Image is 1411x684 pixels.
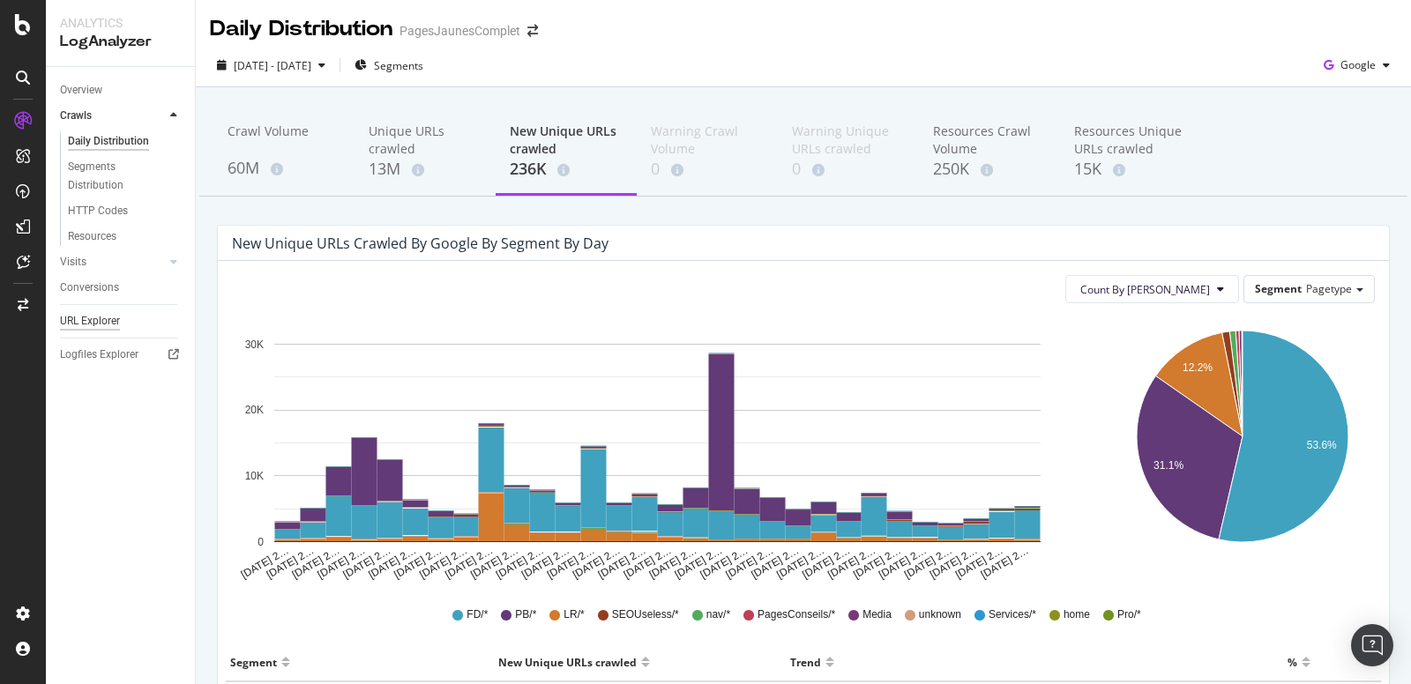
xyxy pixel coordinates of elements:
svg: A chart. [232,317,1083,582]
div: New Unique URLs crawled [498,648,637,676]
a: Crawls [60,107,165,125]
div: 236K [510,158,623,181]
div: Unique URLs crawled [369,123,482,158]
text: 12.2% [1182,362,1212,375]
div: Crawl Volume [228,123,340,156]
div: Open Intercom Messenger [1351,624,1393,666]
span: Count By Day [1080,282,1210,297]
div: New Unique URLs crawled [510,123,623,158]
button: Count By [PERSON_NAME] [1065,275,1239,303]
a: Logfiles Explorer [60,346,183,364]
a: Resources [68,227,183,246]
div: PagesJaunesComplet [399,22,520,40]
button: [DATE] - [DATE] [210,51,332,79]
a: Conversions [60,279,183,297]
span: Media [862,607,892,622]
div: 60M [228,157,340,180]
text: 31.1% [1153,459,1183,472]
svg: A chart. [1109,317,1376,582]
text: 20K [245,405,264,417]
span: SEOUseless/* [612,607,679,622]
span: Google [1340,57,1376,72]
div: Resources Unique URLs crawled [1074,123,1187,158]
span: home [1064,607,1090,622]
div: 13M [369,158,482,181]
text: 53.6% [1306,440,1336,452]
div: 0 [792,158,905,181]
button: Segments [347,51,430,79]
div: New Unique URLs crawled by google by Segment by Day [232,234,608,252]
div: 250K [933,158,1046,181]
span: Segments [374,58,423,73]
div: Resources Crawl Volume [933,123,1046,158]
text: 30K [245,338,264,351]
div: Segment [230,648,277,676]
div: Warning Unique URLs crawled [792,123,905,158]
div: Conversions [60,279,119,297]
text: 10K [245,470,264,482]
span: [DATE] - [DATE] [234,58,311,73]
a: Visits [60,253,165,271]
a: HTTP Codes [68,202,183,220]
div: URL Explorer [60,312,120,331]
div: Daily Distribution [68,132,149,151]
div: LogAnalyzer [60,32,181,52]
div: Visits [60,253,86,271]
span: Services/* [989,607,1036,622]
div: % [1288,648,1297,676]
div: Overview [60,81,102,100]
text: 0 [258,536,264,548]
div: Segments Distribution [68,158,166,195]
span: Pro/* [1117,607,1141,622]
button: Google [1317,51,1397,79]
a: Daily Distribution [68,132,183,151]
a: Overview [60,81,183,100]
div: 15K [1074,158,1187,181]
div: Daily Distribution [210,14,392,44]
span: Segment [1255,281,1302,296]
div: Resources [68,227,116,246]
div: Trend [790,648,821,676]
span: Pagetype [1306,281,1352,296]
div: Analytics [60,14,181,32]
div: HTTP Codes [68,202,128,220]
div: Warning Crawl Volume [651,123,764,158]
div: arrow-right-arrow-left [527,25,538,37]
div: Logfiles Explorer [60,346,138,364]
span: unknown [919,607,961,622]
a: URL Explorer [60,312,183,331]
a: Segments Distribution [68,158,183,195]
div: Crawls [60,107,92,125]
span: PagesConseils/* [758,607,835,622]
div: 0 [651,158,764,181]
span: nav/* [706,607,730,622]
